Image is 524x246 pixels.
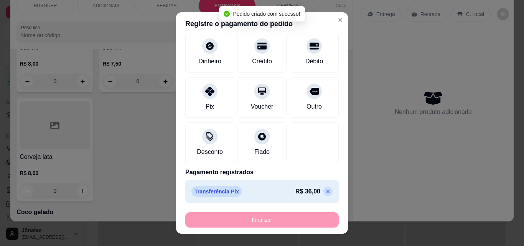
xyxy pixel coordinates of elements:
[176,12,348,35] header: Registre o pagamento do pedido
[306,102,322,111] div: Outro
[191,186,242,197] p: Transferência Pix
[197,147,223,157] div: Desconto
[233,11,300,17] span: Pedido criado com sucesso!
[295,187,320,196] p: R$ 36,00
[252,57,272,66] div: Crédito
[251,102,274,111] div: Voucher
[334,14,346,26] button: Close
[185,168,339,177] p: Pagamento registrados
[224,11,230,17] span: check-circle
[198,57,221,66] div: Dinheiro
[254,147,270,157] div: Fiado
[305,57,323,66] div: Débito
[206,102,214,111] div: Pix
